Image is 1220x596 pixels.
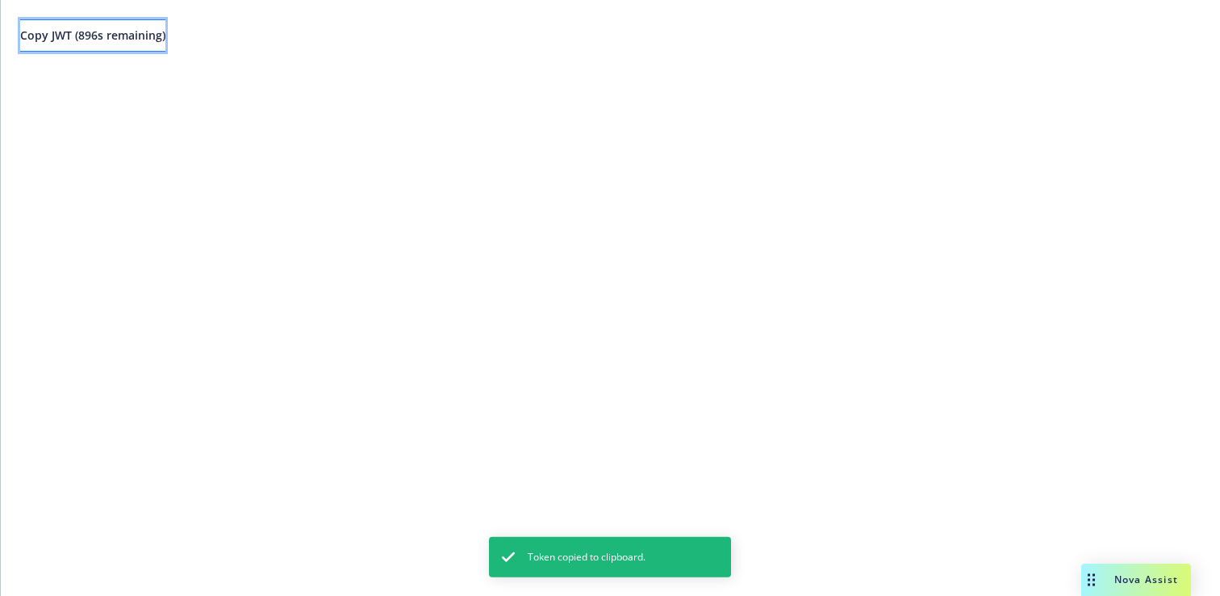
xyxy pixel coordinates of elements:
span: Copy JWT ( 896 s remaining) [20,27,165,43]
span: Token copied to clipboard. [528,550,646,565]
button: Copy JWT (896s remaining) [20,19,165,52]
button: Nova Assist [1081,564,1191,596]
span: Nova Assist [1114,573,1178,586]
div: Drag to move [1081,564,1101,596]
